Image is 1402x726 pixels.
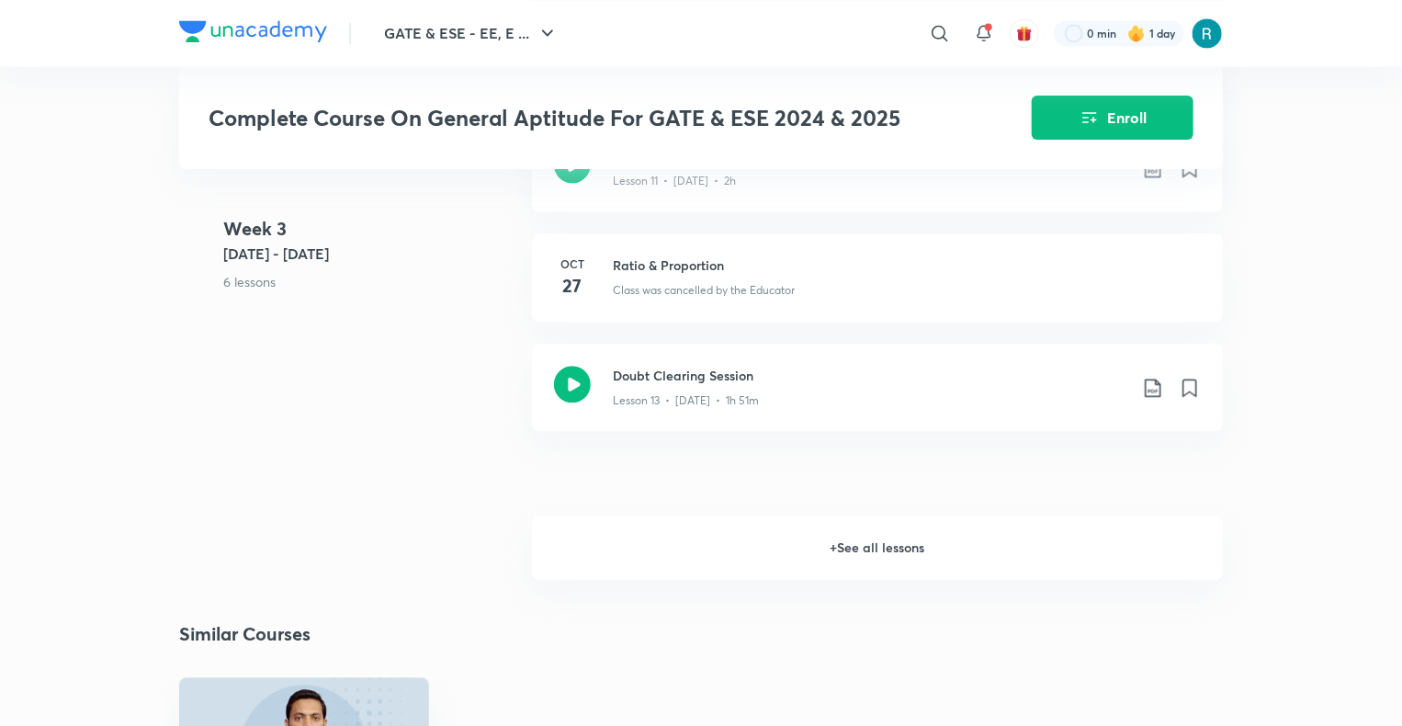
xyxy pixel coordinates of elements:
[1032,96,1193,140] button: Enroll
[223,216,517,244] h4: Week 3
[613,392,759,409] p: Lesson 13 • [DATE] • 1h 51m
[532,124,1223,233] a: Set Theory & Venn DiagramLesson 11 • [DATE] • 2h
[1010,18,1039,48] button: avatar
[554,272,591,300] h4: 27
[532,516,1223,580] h6: + See all lessons
[613,255,1201,275] h3: Ratio & Proportion
[1127,24,1146,42] img: streak
[209,105,928,131] h3: Complete Course On General Aptitude For GATE & ESE 2024 & 2025
[373,15,570,51] button: GATE & ESE - EE, E ...
[532,233,1223,344] a: Oct27Ratio & ProportionClass was cancelled by the Educator
[179,20,327,47] a: Company Logo
[613,366,1127,385] h3: Doubt Clearing Session
[1192,17,1223,49] img: AaDeeTri
[179,620,311,648] h2: Similar Courses
[613,173,736,189] p: Lesson 11 • [DATE] • 2h
[554,255,591,272] h6: Oct
[1016,25,1033,41] img: avatar
[532,344,1223,453] a: Doubt Clearing SessionLesson 13 • [DATE] • 1h 51m
[223,273,517,292] p: 6 lessons
[223,244,517,266] h5: [DATE] - [DATE]
[179,20,327,42] img: Company Logo
[613,282,795,299] p: Class was cancelled by the Educator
